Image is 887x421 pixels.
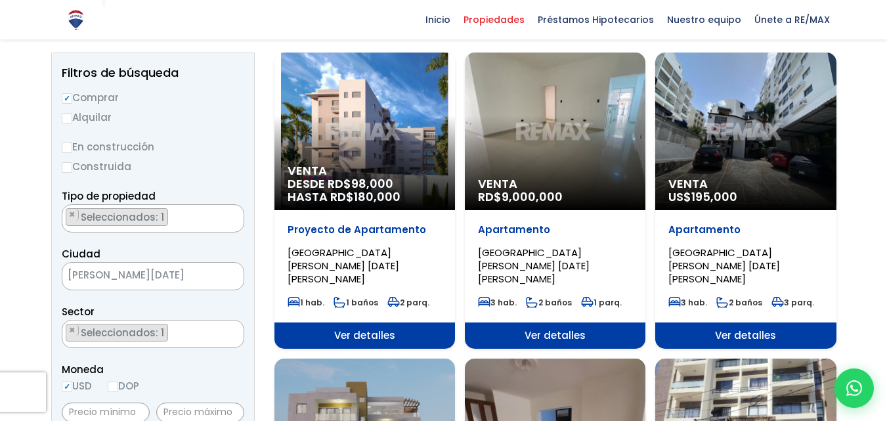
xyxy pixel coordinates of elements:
span: Tipo de propiedad [62,189,156,203]
span: 1 hab. [288,297,324,308]
label: Alquilar [62,109,244,125]
span: 3 parq. [771,297,814,308]
li: APARTAMENTO [66,208,168,226]
input: DOP [108,382,118,392]
input: Alquilar [62,113,72,123]
span: Sector [62,305,95,319]
p: Apartamento [668,223,823,236]
button: Remove item [66,209,79,221]
span: Venta [478,177,632,190]
span: 2 baños [526,297,572,308]
span: Propiedades [457,10,531,30]
span: 1 parq. [581,297,622,308]
textarea: Search [62,321,70,349]
span: 1 baños [334,297,378,308]
span: SANTO DOMINGO DE GUZMÁN [62,262,244,290]
span: 2 parq. [387,297,429,308]
span: 180,000 [354,188,400,205]
button: Remove item [66,324,79,336]
p: Proyecto de Apartamento [288,223,442,236]
span: US$ [668,188,737,205]
input: Construida [62,162,72,173]
span: 98,000 [351,175,393,192]
span: [GEOGRAPHIC_DATA][PERSON_NAME] [DATE][PERSON_NAME] [478,246,590,286]
span: Inicio [419,10,457,30]
input: En construcción [62,143,72,153]
span: Ver detalles [655,322,836,349]
span: × [224,271,230,282]
h2: Filtros de búsqueda [62,66,244,79]
span: RD$ [478,188,563,205]
span: Únete a RE/MAX [748,10,836,30]
span: [GEOGRAPHIC_DATA][PERSON_NAME] [DATE][PERSON_NAME] [288,246,399,286]
span: Nuestro equipo [660,10,748,30]
label: Comprar [62,89,244,106]
span: × [230,324,236,336]
label: DOP [108,378,139,394]
span: × [230,209,236,221]
a: Venta RD$9,000,000 Apartamento [GEOGRAPHIC_DATA][PERSON_NAME] [DATE][PERSON_NAME] 3 hab. 2 baños ... [465,53,645,349]
span: 9,000,000 [502,188,563,205]
span: Préstamos Hipotecarios [531,10,660,30]
span: HASTA RD$ [288,190,442,204]
span: Seleccionados: 1 [79,326,167,340]
input: USD [62,382,72,392]
span: Seleccionados: 1 [79,210,167,224]
button: Remove all items [229,324,237,337]
label: USD [62,378,92,394]
img: Logo de REMAX [64,9,87,32]
span: × [69,324,76,336]
span: 195,000 [691,188,737,205]
span: Ver detalles [465,322,645,349]
label: En construcción [62,139,244,155]
span: SANTO DOMINGO DE GUZMÁN [62,266,211,284]
button: Remove all items [229,208,237,221]
span: Ciudad [62,247,100,261]
textarea: Search [62,205,70,233]
input: Comprar [62,93,72,104]
span: [GEOGRAPHIC_DATA][PERSON_NAME] [DATE][PERSON_NAME] [668,246,780,286]
a: Venta DESDE RD$98,000 HASTA RD$180,000 Proyecto de Apartamento [GEOGRAPHIC_DATA][PERSON_NAME] [DA... [274,53,455,349]
li: LOS RÍOS [66,324,168,342]
button: Remove all items [211,266,230,287]
span: Moneda [62,361,244,378]
span: Venta [288,164,442,177]
span: Venta [668,177,823,190]
span: DESDE RD$ [288,177,442,204]
span: 3 hab. [668,297,707,308]
p: Apartamento [478,223,632,236]
span: 3 hab. [478,297,517,308]
span: × [69,209,76,221]
label: Construida [62,158,244,175]
span: 2 baños [716,297,762,308]
a: Venta US$195,000 Apartamento [GEOGRAPHIC_DATA][PERSON_NAME] [DATE][PERSON_NAME] 3 hab. 2 baños 3 ... [655,53,836,349]
span: Ver detalles [274,322,455,349]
